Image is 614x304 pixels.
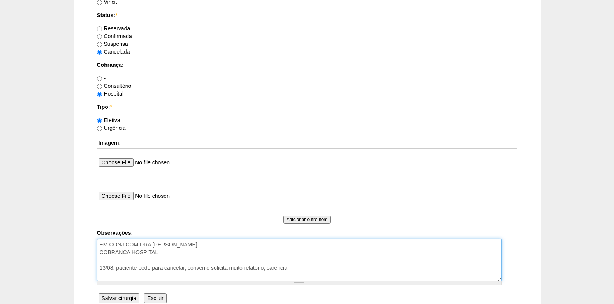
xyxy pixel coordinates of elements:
[97,61,517,69] label: Cobrança:
[144,293,167,303] input: Excluir
[97,91,124,97] label: Hospital
[97,92,102,97] input: Hospital
[97,34,102,39] input: Confirmada
[97,26,102,31] input: Reservada
[283,216,331,224] input: Adicionar outro item
[97,239,502,281] textarea: EM CONJ COM DRA [PERSON_NAME] COBRANÇA HOSPITAL
[97,84,102,89] input: Consultório
[97,76,102,81] input: -
[97,25,130,31] label: Reservada
[99,293,139,303] input: Salvar cirurgia
[97,49,130,55] label: Cancelada
[97,75,106,81] label: -
[97,83,132,89] label: Consultório
[97,137,517,149] th: Imagem:
[97,33,132,39] label: Confirmada
[97,126,102,131] input: Urgência
[97,11,517,19] label: Status:
[97,41,128,47] label: Suspensa
[97,229,517,237] label: Observações:
[97,50,102,55] input: Cancelada
[97,125,126,131] label: Urgência
[110,104,112,110] span: Este campo é obrigatório.
[115,12,117,18] span: Este campo é obrigatório.
[97,103,517,111] label: Tipo:
[97,117,120,123] label: Eletiva
[97,42,102,47] input: Suspensa
[97,118,102,123] input: Eletiva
